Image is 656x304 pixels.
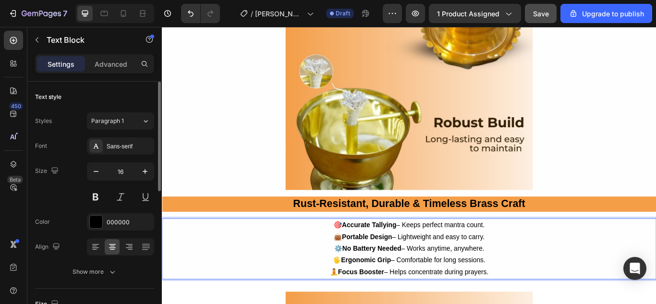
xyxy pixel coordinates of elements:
[107,142,152,151] div: Sans-serif
[210,254,279,262] strong: No Battery Needed
[569,9,644,19] div: Upgrade to publish
[35,93,61,101] div: Text style
[35,218,50,226] div: Color
[35,263,154,280] button: Show more
[251,9,253,19] span: /
[200,241,377,249] span: 👜 – Lightweight and easy to carry.
[91,117,124,125] span: Paragraph 1
[255,9,303,19] span: [PERSON_NAME]
[560,4,652,23] button: Upgrade to publish
[201,254,376,262] span: ⚙️ – Works anytime, anywhere.
[35,142,47,150] div: Font
[7,176,23,183] div: Beta
[199,268,377,276] span: 🖐 – Comfortable for long sessions.
[4,4,72,23] button: 7
[210,227,273,235] strong: Accurate Tallying
[87,112,154,130] button: Paragraph 1
[47,34,128,46] p: Text Block
[63,8,67,19] p: 7
[35,241,62,254] div: Align
[35,165,61,178] div: Size
[200,227,377,235] span: 🎯 – Keeps perfect mantra count.
[533,10,549,18] span: Save
[195,282,380,290] span: 🧘 – Helps concentrate during prayers.
[95,59,127,69] p: Advanced
[162,27,656,304] iframe: Design area
[209,268,267,276] strong: Ergonomic Grip
[525,4,557,23] button: Save
[153,199,424,212] strong: Rust-Resistant, Durable & Timeless Brass Craft
[48,59,74,69] p: Settings
[107,218,152,227] div: 000000
[181,4,220,23] div: Undo/Redo
[623,257,646,280] div: Open Intercom Messenger
[73,267,117,277] div: Show more
[9,102,23,110] div: 450
[210,241,268,249] strong: Portable Design
[437,9,499,19] span: 1 product assigned
[336,9,350,18] span: Draft
[35,117,52,125] div: Styles
[205,282,259,290] strong: Focus Booster
[429,4,521,23] button: 1 product assigned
